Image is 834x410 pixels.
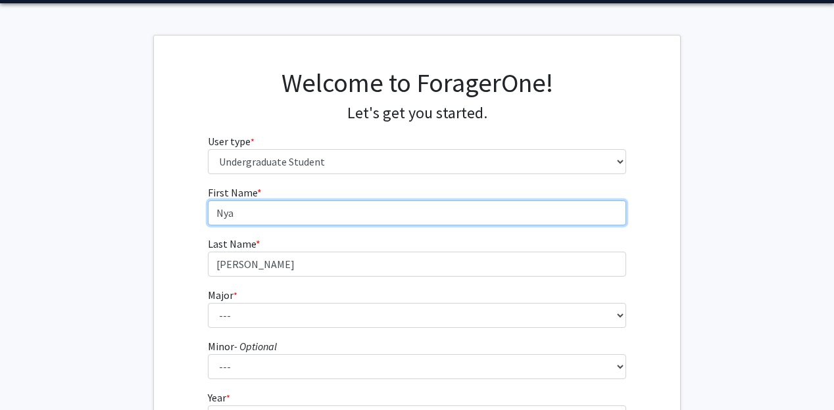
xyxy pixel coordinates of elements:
h1: Welcome to ForagerOne! [208,67,627,99]
iframe: Chat [10,351,56,400]
label: Major [208,287,237,303]
label: User type [208,133,255,149]
span: First Name [208,186,257,199]
i: - Optional [234,340,277,353]
label: Minor [208,338,277,354]
label: Year [208,390,230,405]
span: Last Name [208,237,256,250]
h4: Let's get you started. [208,104,627,123]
